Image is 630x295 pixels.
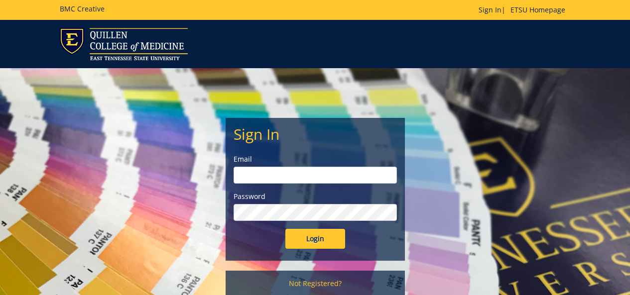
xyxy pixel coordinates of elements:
[234,192,397,201] label: Password
[234,154,397,164] label: Email
[479,5,502,14] a: Sign In
[285,229,345,249] input: Login
[505,5,570,14] a: ETSU Homepage
[479,5,570,15] p: |
[60,28,188,60] img: ETSU logo
[234,126,397,142] h2: Sign In
[60,5,105,12] h5: BMC Creative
